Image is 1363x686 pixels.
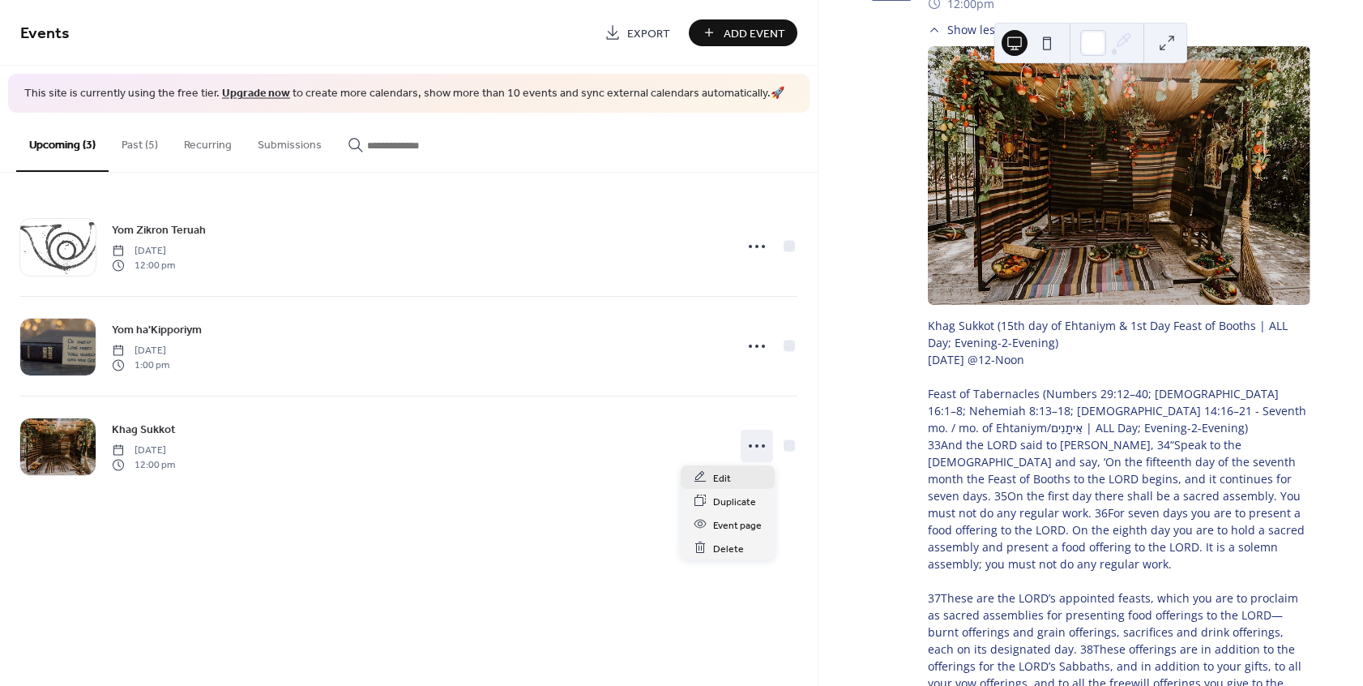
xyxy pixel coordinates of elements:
span: Delete [713,540,744,557]
button: Past (5) [109,113,171,170]
span: Add Event [724,25,785,42]
span: Export [627,25,670,42]
span: Yom ha'Kipporiym [112,321,202,338]
button: Upcoming (3) [16,113,109,172]
button: Add Event [689,19,797,46]
span: 12:00 pm [112,458,175,473]
span: [DATE] [112,443,175,457]
span: This site is currently using the free tier. to create more calendars, show more than 10 events an... [24,86,784,102]
span: Show less [947,21,1001,38]
button: Recurring [171,113,245,170]
a: Export [592,19,682,46]
a: Upgrade now [222,83,290,105]
span: Duplicate [713,493,756,510]
a: Khag Sukkot [112,420,176,439]
span: [DATE] [112,243,175,258]
span: Yom Zikron Teruah [112,221,206,238]
span: Khag Sukkot [112,421,176,438]
img: img_ICHGGJ8rLnjEUkPWNNu3P.800px.png [928,46,1310,304]
span: Events [20,18,70,49]
span: [DATE] [112,343,169,358]
span: Edit [713,469,731,487]
a: Yom Zikron Teruah [112,221,206,239]
span: 12:00 pm [112,259,175,273]
a: Yom ha'Kipporiym [112,320,202,339]
span: Event page [713,517,762,534]
span: 1:00 pm [112,358,169,373]
button: ​Show less [928,21,1001,38]
div: ​ [928,21,941,38]
button: Submissions [245,113,335,170]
